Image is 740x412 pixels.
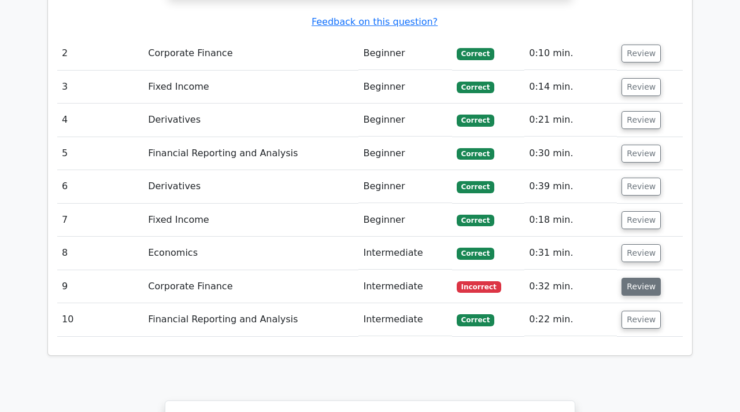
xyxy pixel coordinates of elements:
td: Financial Reporting and Analysis [143,137,358,170]
td: 0:18 min. [524,204,617,237]
td: Fixed Income [143,204,358,237]
td: Derivatives [143,170,358,203]
td: 0:14 min. [524,71,617,104]
span: Correct [457,48,494,60]
td: 0:39 min. [524,170,617,203]
td: Beginner [358,170,452,203]
td: Corporate Finance [143,37,358,70]
td: Economics [143,237,358,270]
td: Financial Reporting and Analysis [143,303,358,336]
td: Fixed Income [143,71,358,104]
td: Beginner [358,71,452,104]
td: Beginner [358,204,452,237]
td: 0:30 min. [524,137,617,170]
button: Review [621,78,661,96]
button: Review [621,178,661,196]
button: Review [621,244,661,262]
td: Derivatives [143,104,358,137]
span: Incorrect [457,281,501,293]
button: Review [621,111,661,129]
span: Correct [457,248,494,259]
td: Beginner [358,37,452,70]
td: 4 [57,104,143,137]
td: 0:21 min. [524,104,617,137]
td: 0:31 min. [524,237,617,270]
span: Correct [457,181,494,193]
td: 8 [57,237,143,270]
button: Review [621,311,661,329]
td: 10 [57,303,143,336]
td: 3 [57,71,143,104]
td: 0:22 min. [524,303,617,336]
td: Intermediate [358,270,452,303]
td: Beginner [358,137,452,170]
td: 0:10 min. [524,37,617,70]
span: Correct [457,148,494,160]
button: Review [621,211,661,229]
td: Beginner [358,104,452,137]
button: Review [621,145,661,163]
td: 0:32 min. [524,270,617,303]
span: Correct [457,82,494,93]
td: Corporate Finance [143,270,358,303]
span: Correct [457,215,494,226]
button: Review [621,278,661,296]
span: Correct [457,115,494,126]
span: Correct [457,314,494,326]
a: Feedback on this question? [312,16,438,27]
td: Intermediate [358,303,452,336]
td: 5 [57,137,143,170]
td: 6 [57,170,143,203]
td: 9 [57,270,143,303]
td: Intermediate [358,237,452,270]
td: 2 [57,37,143,70]
td: 7 [57,204,143,237]
button: Review [621,45,661,62]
